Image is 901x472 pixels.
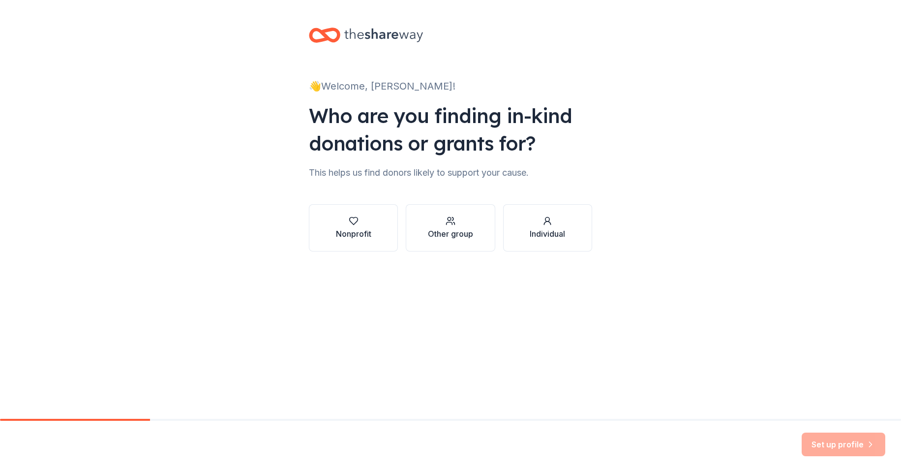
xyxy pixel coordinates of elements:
[406,204,495,252] button: Other group
[428,228,473,240] div: Other group
[309,78,592,94] div: 👋 Welcome, [PERSON_NAME]!
[336,228,371,240] div: Nonprofit
[309,204,398,252] button: Nonprofit
[530,228,565,240] div: Individual
[503,204,592,252] button: Individual
[309,165,592,181] div: This helps us find donors likely to support your cause.
[309,102,592,157] div: Who are you finding in-kind donations or grants for?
